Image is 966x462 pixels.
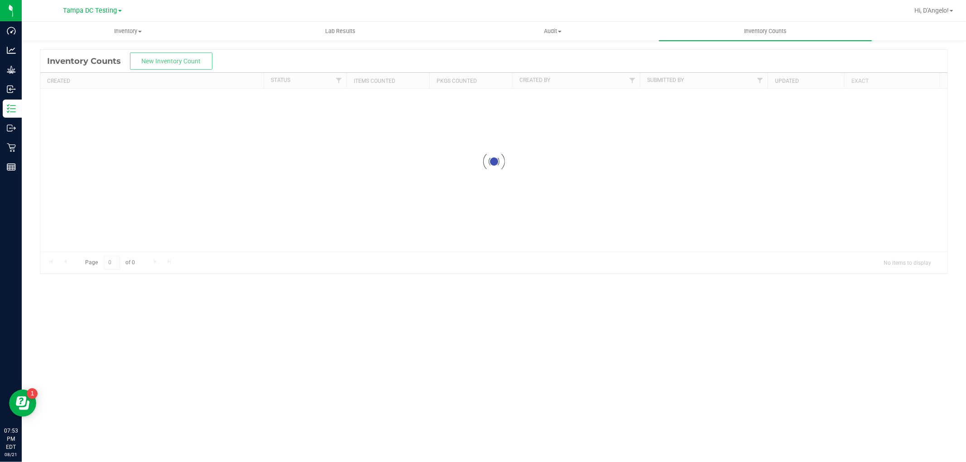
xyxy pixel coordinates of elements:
[4,451,18,458] p: 08/21
[7,124,16,133] inline-svg: Outbound
[313,27,368,35] span: Lab Results
[22,22,234,41] a: Inventory
[7,104,16,113] inline-svg: Inventory
[659,22,871,41] a: Inventory Counts
[447,27,658,35] span: Audit
[7,46,16,55] inline-svg: Analytics
[22,27,234,35] span: Inventory
[4,427,18,451] p: 07:53 PM EDT
[7,143,16,152] inline-svg: Retail
[234,22,447,41] a: Lab Results
[27,388,38,399] iframe: Resource center unread badge
[7,26,16,35] inline-svg: Dashboard
[732,27,799,35] span: Inventory Counts
[63,7,117,14] span: Tampa DC Testing
[7,65,16,74] inline-svg: Grow
[7,85,16,94] inline-svg: Inbound
[7,162,16,171] inline-svg: Reports
[447,22,659,41] a: Audit
[9,390,36,417] iframe: Resource center
[914,7,949,14] span: Hi, D'Angelo!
